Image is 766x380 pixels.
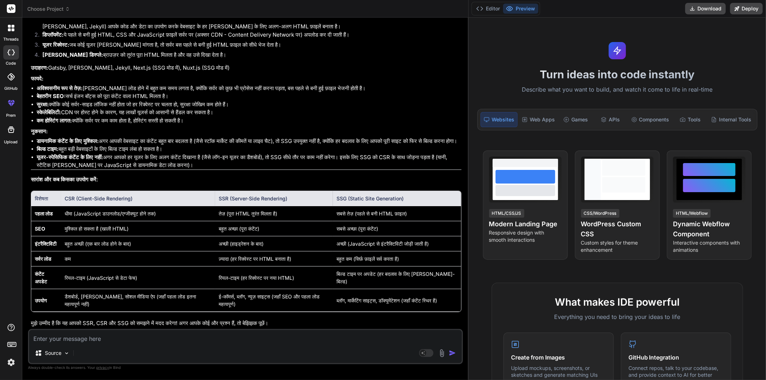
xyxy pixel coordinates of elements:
strong: सुरक्षा: [37,101,49,108]
strong: डायनामिक कंटेंट के लिए मुश्किल: [37,138,99,144]
td: कम [61,251,215,267]
strong: बेहतरीन SEO: [37,93,66,99]
button: Deploy [730,3,763,14]
strong: यूजर-स्पेसिफिक कंटेंट के लिए नहीं: [37,154,103,161]
label: GitHub [4,85,18,92]
h4: GitHub Integration [628,353,724,362]
li: अगर आपको हर यूजर के लिए अलग कंटेंट दिखाना है (जैसे लॉग-इन यूजर का डैशबोर्ड), तो SSG सीधे तौर पर क... [37,153,461,170]
label: Upload [4,139,18,145]
div: HTML/CSS/JS [489,209,524,218]
span: privacy [96,365,109,370]
div: Tools [674,112,707,127]
li: जब कोई यूजर [PERSON_NAME] मांगता है, तो सर्वर बस पहले से बनी हुई HTML फ़ाइल को सीधे भेज देता है। [37,41,461,51]
img: attachment [438,349,446,357]
div: Web Apps [519,112,558,127]
th: SSR (Server-Side Rendering) [215,191,333,206]
p: Gatsby, [PERSON_NAME], Jekyll, Next.js (SSG मोड में), Nuxt.js (SSG मोड में) [31,64,461,72]
li: [PERSON_NAME] लोड होने में बहुत कम समय लगता है, क्योंकि सर्वर को कुछ भी प्रोसेस नहीं करना पड़ता, ... [37,84,461,93]
td: धीमा (JavaScript डाउनलोड/एग्जीक्यूट होने तक) [61,206,215,221]
h4: Dynamic Webflow Component [673,219,746,239]
label: prem [6,112,16,119]
div: APIs [594,112,627,127]
li: क्योंकि सर्वर पर कम काम होता है, होस्टिंग सस्ती हो सकती है। [37,117,461,125]
button: Editor [473,4,503,14]
div: HTML/Webflow [673,209,711,218]
td: ब्लॉग, मार्केटिंग साइट्स, डॉक्यूमेंटेशन (जहाँ कंटेंट स्थिर है) [333,289,461,312]
p: Everything you need to bring your ideas to life [503,312,731,321]
label: threads [3,36,19,42]
strong: इंटरैक्टिविटी [35,241,56,247]
th: विशेषता [31,191,61,206]
td: सबसे तेज़ (पहले से बनी HTML फ़ाइल) [333,206,461,221]
strong: [PERSON_NAME] डिस्प्ले: [42,51,103,58]
strong: बिल्ड टाइम: [37,145,59,152]
p: Responsive design with smooth interactions [489,229,562,244]
td: सबसे अच्छा (पूरा कंटेंट) [333,221,461,236]
p: Interactive components with animations [673,239,746,254]
li: बहुत बड़ी वेबसाइटों के लिए बिल्ड टाइम लंबा हो सकता है। [37,145,461,153]
p: Describe what you want to build, and watch it come to life in real-time [473,85,762,94]
strong: फायदे: [31,75,43,82]
div: Components [628,112,672,127]
span: Choose Project [27,5,70,13]
strong: डिप्लॉयमेंट: [42,31,64,38]
label: code [6,60,16,66]
td: तेज़ (पूरा HTML तुरंत मिलता है) [215,206,333,221]
button: Download [685,3,726,14]
div: Websites [481,112,517,127]
strong: सर्वर लोड [35,256,51,262]
li: CDN पर होस्ट होने के कारण, यह लाखों यूजर्स को आसानी से हैंडल कर सकता है। [37,108,461,117]
td: मुश्किल हो सकता है (खाली HTML) [61,221,215,236]
p: Source [45,349,61,357]
img: icon [449,349,456,357]
button: Preview [503,4,538,14]
strong: कम होस्टिंग लागत: [37,117,72,124]
strong: उदाहरण: [31,64,48,71]
strong: SEO [35,226,45,232]
strong: पहला लोड [35,210,53,217]
h4: Create from Images [511,353,606,362]
strong: कंटेंट अपडेट [35,271,47,284]
p: Custom styles for theme enhancement [581,239,654,254]
li: क्योंकि कोई सर्वर-साइड लॉजिक नहीं होता जो हर रिक्वेस्ट पर चलता हो, सुरक्षा जोखिम कम होते हैं। [37,101,461,109]
li: अगर आपकी वेबसाइट का कंटेंट बहुत बार बदलता है (जैसे स्टॉक मार्केट की कीमतें या लाइव चैट), तो SSG उ... [37,137,461,145]
td: डैशबोर्ड, [PERSON_NAME], सोशल मीडिया ऐप (जहाँ पहला लोड इतना महत्वपूर्ण नहीं) [61,289,215,312]
h4: Modern Landing Page [489,219,562,229]
strong: स्केलेबिलिटी: [37,109,61,116]
th: SSG (Static Site Generation) [333,191,461,206]
strong: यूजर रिक्वेस्ट: [42,41,69,48]
td: बहुत कम (सिर्फ़ फ़ाइलें सर्व करता है) [333,251,461,267]
td: बहुत अच्छा (पूरा कंटेंट) [215,221,333,236]
li: सर्च इंजन बॉट्स को पूरा कंटेंट वाला HTML मिलता है। [37,92,461,101]
li: ब्राउज़र को तुरंत पूरा HTML मिलता है और वह उसे दिखा देता है। [37,51,461,61]
td: अच्छी (हाइड्रेशन के बाद) [215,236,333,251]
strong: उपयोग [35,297,47,303]
div: Internal Tools [708,112,754,127]
th: CSR (Client-Side Rendering) [61,191,215,206]
strong: नुकसान: [31,128,48,135]
img: Pick Models [64,350,70,356]
td: रियल-टाइम (JavaScript से डेटा फेच) [61,267,215,289]
td: ज़्यादा (हर रिक्वेस्ट पर HTML बनाता है) [215,251,333,267]
div: CSS/WordPress [581,209,619,218]
td: रियल-टाइम (हर रिक्वेस्ट पर नया HTML) [215,267,333,289]
li: ये पहले से बनी हुई HTML, CSS और JavaScript फ़ाइलें सर्वर पर (अक्सर CDN - Content Delivery Network... [37,31,461,41]
td: बहुत अच्छी (एक बार लोड होने के बाद) [61,236,215,251]
strong: अविश्वसनीय रूप से तेज़: [37,85,83,92]
td: ई-कॉमर्स, ब्लॉग, न्यूज़ साइट्स (जहाँ SEO और पहला लोड महत्वपूर्ण) [215,289,333,312]
td: बिल्ड टाइम पर अपडेट (हर बदलाव के लिए [PERSON_NAME]-बिल्ड) [333,267,461,289]
p: Always double-check its answers. Your in Bind [28,364,463,371]
div: Games [559,112,592,127]
h1: Turn ideas into code instantly [473,68,762,81]
img: settings [5,356,17,369]
p: मुझे उम्मीद है कि यह आपको SSR, CSR और SSG को समझने में मदद करेगा! अगर आपके कोई और प्रश्न हैं, तो ... [31,319,461,328]
h3: सारांश और कब किसका उपयोग करें: [31,176,461,184]
td: अच्छी (JavaScript से इंटरैक्टिविटी जोड़ी जाती है) [333,236,461,251]
h4: WordPress Custom CSS [581,219,654,239]
h2: What makes IDE powerful [503,295,731,310]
